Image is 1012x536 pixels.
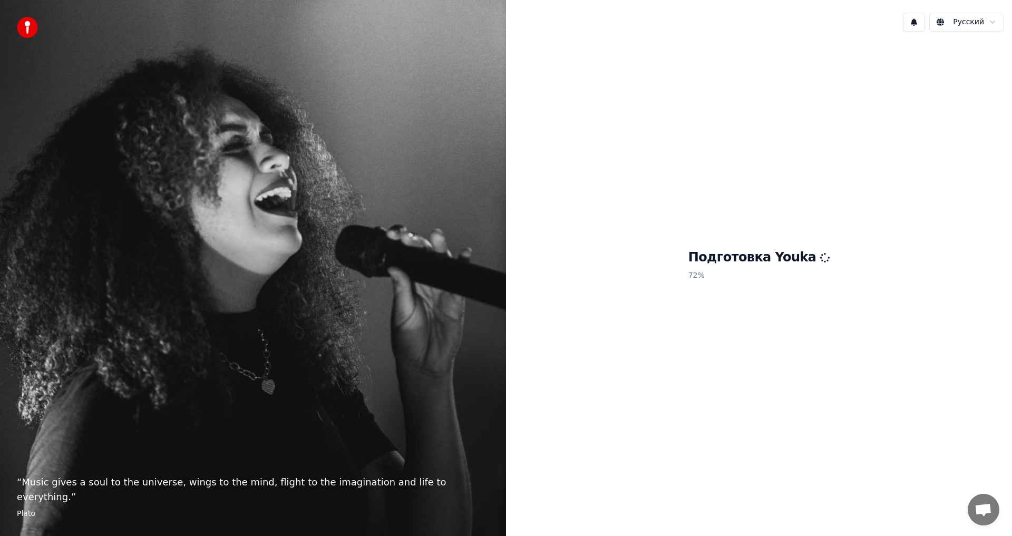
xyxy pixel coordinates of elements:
footer: Plato [17,509,489,519]
p: “ Music gives a soul to the universe, wings to the mind, flight to the imagination and life to ev... [17,475,489,504]
div: Відкритий чат [968,494,999,525]
h1: Подготовка Youka [688,249,830,266]
p: 72 % [688,266,830,285]
img: youka [17,17,38,38]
